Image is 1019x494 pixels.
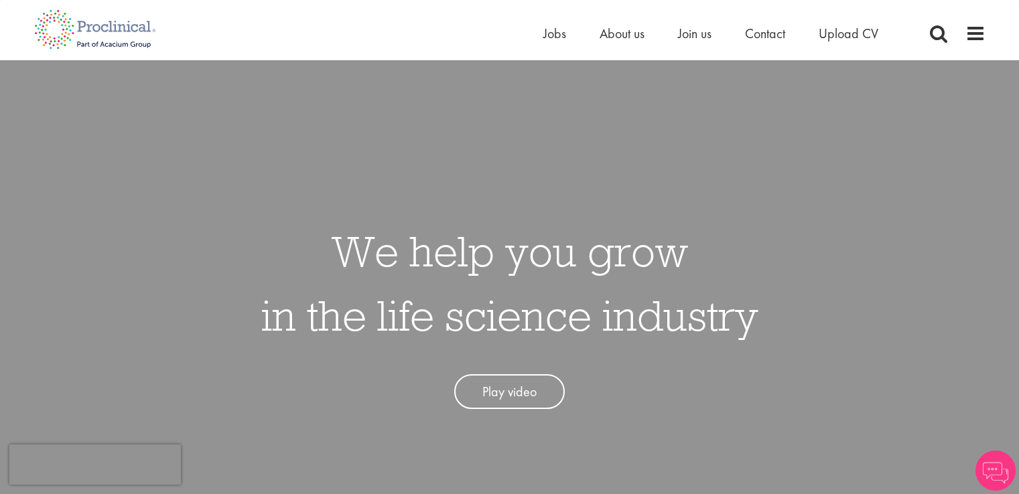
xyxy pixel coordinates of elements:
[819,25,878,42] a: Upload CV
[454,374,565,410] a: Play video
[678,25,711,42] a: Join us
[745,25,785,42] a: Contact
[543,25,566,42] a: Jobs
[261,219,758,347] h1: We help you grow in the life science industry
[975,450,1016,491] img: Chatbot
[600,25,644,42] a: About us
